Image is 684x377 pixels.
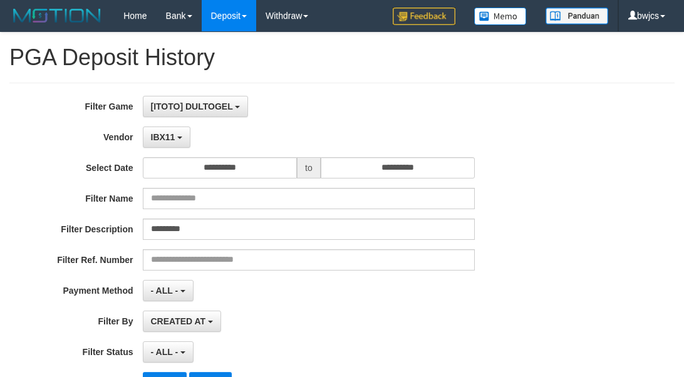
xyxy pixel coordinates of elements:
span: [ITOTO] DULTOGEL [151,101,233,111]
img: Feedback.jpg [393,8,455,25]
span: - ALL - [151,286,179,296]
button: [ITOTO] DULTOGEL [143,96,249,117]
span: CREATED AT [151,316,206,326]
button: - ALL - [143,341,194,363]
button: - ALL - [143,280,194,301]
button: CREATED AT [143,311,222,332]
span: - ALL - [151,347,179,357]
img: MOTION_logo.png [9,6,105,25]
button: IBX11 [143,127,191,148]
h1: PGA Deposit History [9,45,675,70]
img: panduan.png [546,8,608,24]
img: Button%20Memo.svg [474,8,527,25]
span: to [297,157,321,178]
span: IBX11 [151,132,175,142]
